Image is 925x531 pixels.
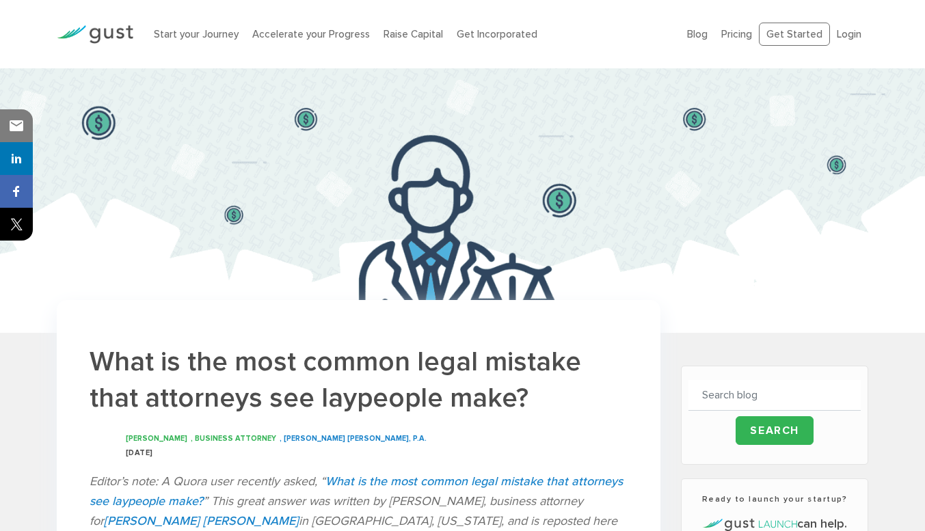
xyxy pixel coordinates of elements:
span: , Business Attorney [191,434,276,443]
a: Blog [687,28,708,40]
input: Search [736,416,814,445]
a: Pricing [721,28,752,40]
span: [PERSON_NAME] [126,434,187,443]
input: Search blog [688,380,861,411]
span: [DATE] [126,448,153,457]
a: [PERSON_NAME] [PERSON_NAME] [104,514,299,528]
a: Get Incorporated [457,28,537,40]
a: Get Started [759,23,830,46]
h1: What is the most common legal mistake that attorneys see laypeople make? [90,344,628,416]
a: Accelerate your Progress [252,28,370,40]
a: Raise Capital [384,28,443,40]
a: Start your Journey [154,28,239,40]
h3: Ready to launch your startup? [688,493,861,505]
a: What is the most common legal mistake that attorneys see laypeople make? [90,474,623,508]
a: Login [837,28,861,40]
span: , [PERSON_NAME] [PERSON_NAME], P.A. [280,434,427,443]
img: Gust Logo [57,25,133,44]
